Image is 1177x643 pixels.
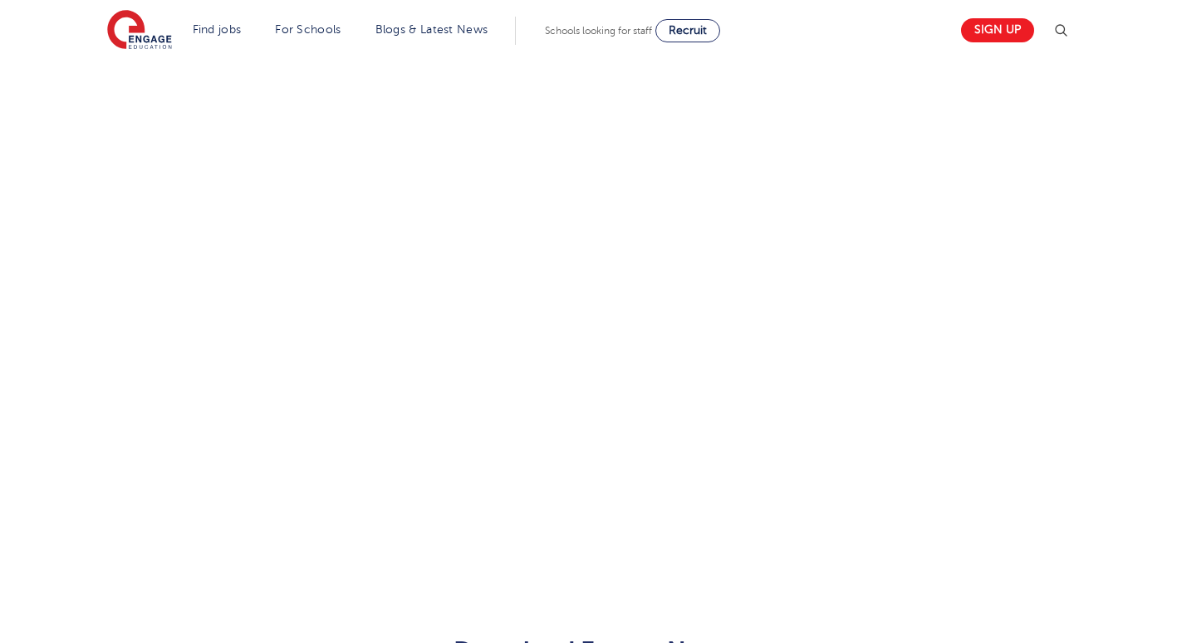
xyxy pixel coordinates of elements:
[655,19,720,42] a: Recruit
[375,23,488,36] a: Blogs & Latest News
[961,18,1034,42] a: Sign up
[193,23,242,36] a: Find jobs
[545,25,652,37] span: Schools looking for staff
[275,23,341,36] a: For Schools
[107,10,172,52] img: Engage Education
[669,24,707,37] span: Recruit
